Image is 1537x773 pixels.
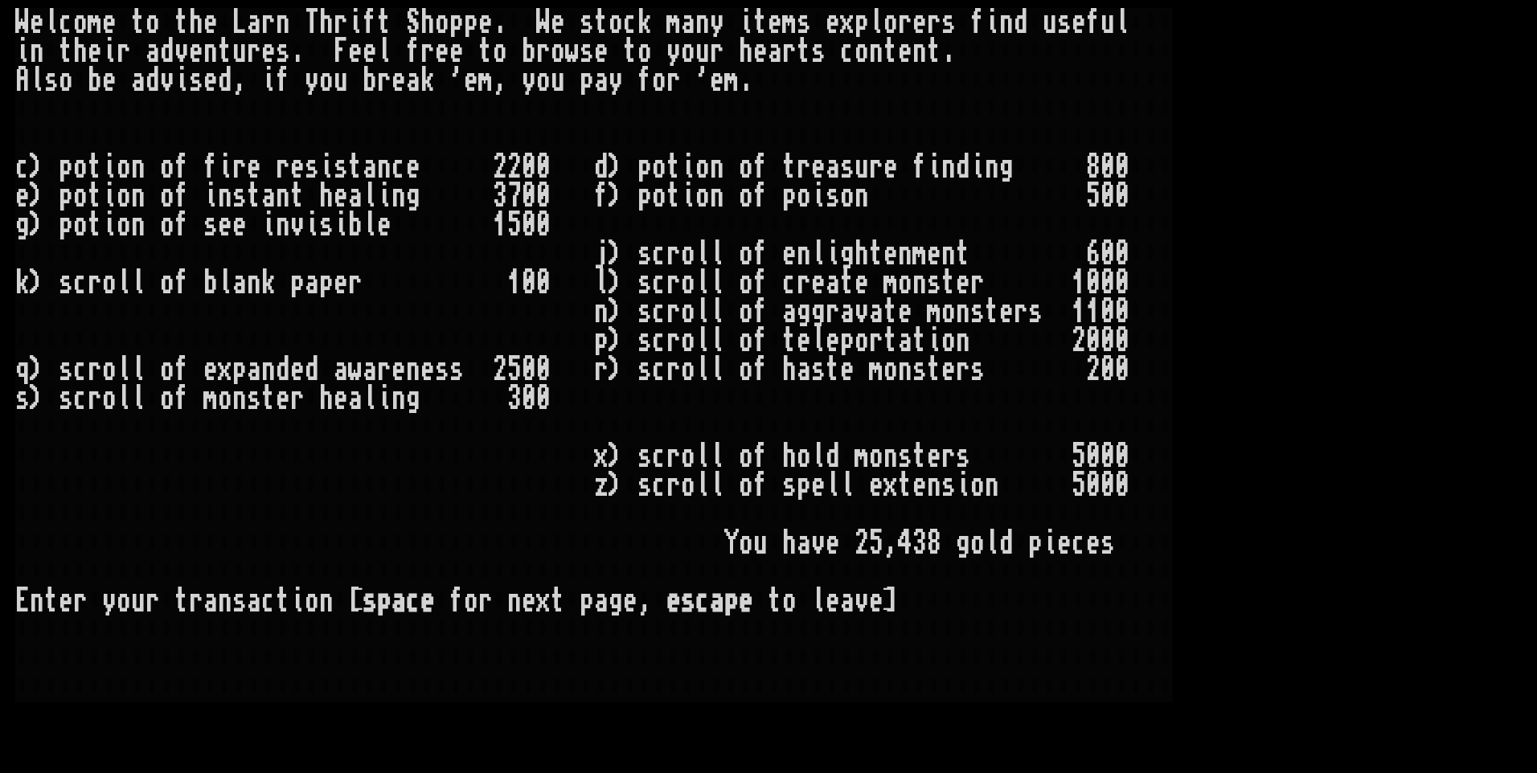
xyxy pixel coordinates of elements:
div: i [739,8,753,37]
div: l [695,239,710,268]
div: r [420,37,435,66]
div: s [826,182,840,211]
div: p [782,182,797,211]
div: n [276,182,290,211]
div: y [305,66,319,95]
div: h [189,8,203,37]
div: o [652,153,666,182]
div: r [232,153,247,182]
div: m [478,66,493,95]
div: v [160,66,174,95]
div: o [435,8,449,37]
div: k [637,8,652,37]
div: e [102,8,117,37]
div: W [536,8,551,37]
div: s [797,8,811,37]
div: n [276,211,290,239]
div: r [710,37,724,66]
div: y [666,37,681,66]
div: f [970,8,985,37]
div: i [334,211,348,239]
div: y [710,8,724,37]
div: u [855,153,869,182]
div: i [203,182,218,211]
div: s [232,182,247,211]
div: n [797,239,811,268]
div: s [276,37,290,66]
div: o [493,37,507,66]
div: o [652,182,666,211]
div: n [695,8,710,37]
div: . [493,8,507,37]
div: t [594,8,609,37]
div: o [855,37,869,66]
div: W [15,8,30,37]
div: i [102,153,117,182]
div: t [88,182,102,211]
div: o [319,66,334,95]
div: o [739,182,753,211]
div: e [406,153,420,182]
div: e [88,37,102,66]
div: p [855,8,869,37]
div: s [580,8,594,37]
div: i [319,153,334,182]
div: 2 [507,153,522,182]
div: e [710,66,724,95]
div: i [218,153,232,182]
div: e [30,8,44,37]
div: a [406,66,420,95]
div: i [261,66,276,95]
div: e [811,153,826,182]
div: t [927,37,941,66]
div: u [695,37,710,66]
div: o [840,182,855,211]
div: o [117,153,131,182]
div: e [334,182,348,211]
div: j [594,239,609,268]
div: s [305,153,319,182]
div: ' [695,66,710,95]
div: n [131,182,146,211]
div: i [348,8,363,37]
div: 0 [536,211,551,239]
div: e [218,211,232,239]
div: o [695,153,710,182]
div: d [218,66,232,95]
div: o [797,182,811,211]
div: e [551,8,565,37]
div: b [522,37,536,66]
div: r [782,37,797,66]
div: r [247,37,261,66]
div: h [420,8,435,37]
div: d [146,66,160,95]
div: l [1115,8,1129,37]
div: n [985,153,999,182]
div: n [855,182,869,211]
div: o [117,211,131,239]
div: 0 [536,182,551,211]
div: e [348,37,363,66]
div: f [753,153,768,182]
div: l [30,66,44,95]
div: h [319,8,334,37]
div: o [73,211,88,239]
div: w [565,37,580,66]
div: . [739,66,753,95]
div: s [319,211,334,239]
div: e [826,8,840,37]
div: t [348,153,363,182]
div: i [102,211,117,239]
div: n [30,37,44,66]
div: h [319,182,334,211]
div: a [247,8,261,37]
div: r [261,8,276,37]
div: T [305,8,319,37]
div: f [276,66,290,95]
div: e [883,153,898,182]
div: h [73,37,88,66]
div: l [377,37,391,66]
div: u [232,37,247,66]
div: t [478,37,493,66]
div: n [869,37,883,66]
